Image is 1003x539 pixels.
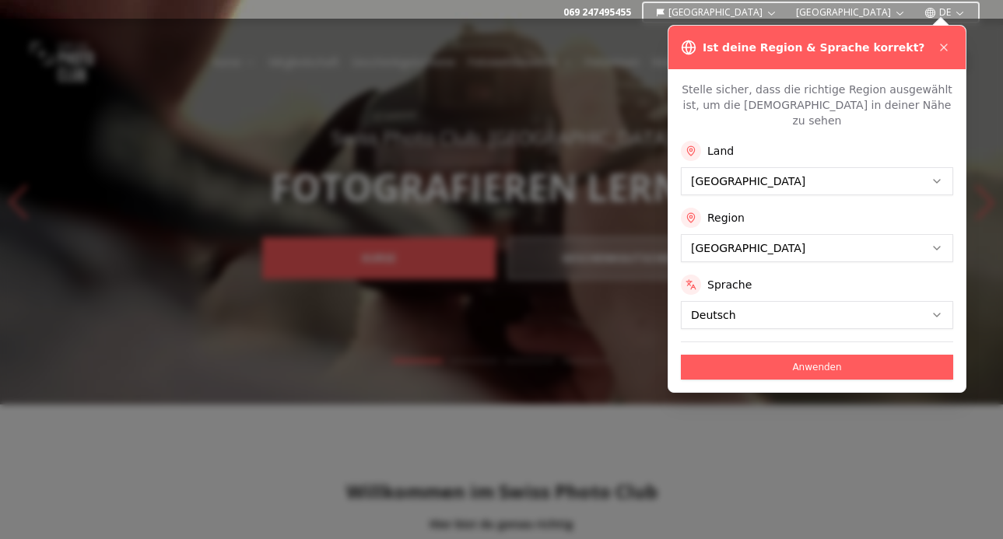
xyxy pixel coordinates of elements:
[650,3,784,22] button: [GEOGRAPHIC_DATA]
[563,6,631,19] a: 069 247495455
[681,82,953,128] p: Stelle sicher, dass die richtige Region ausgewählt ist, um die [DEMOGRAPHIC_DATA] in deiner Nähe ...
[681,355,953,380] button: Anwenden
[707,277,752,292] label: Sprache
[918,3,972,22] button: DE
[790,3,912,22] button: [GEOGRAPHIC_DATA]
[707,210,745,226] label: Region
[703,40,924,55] h3: Ist deine Region & Sprache korrekt?
[707,143,734,159] label: Land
